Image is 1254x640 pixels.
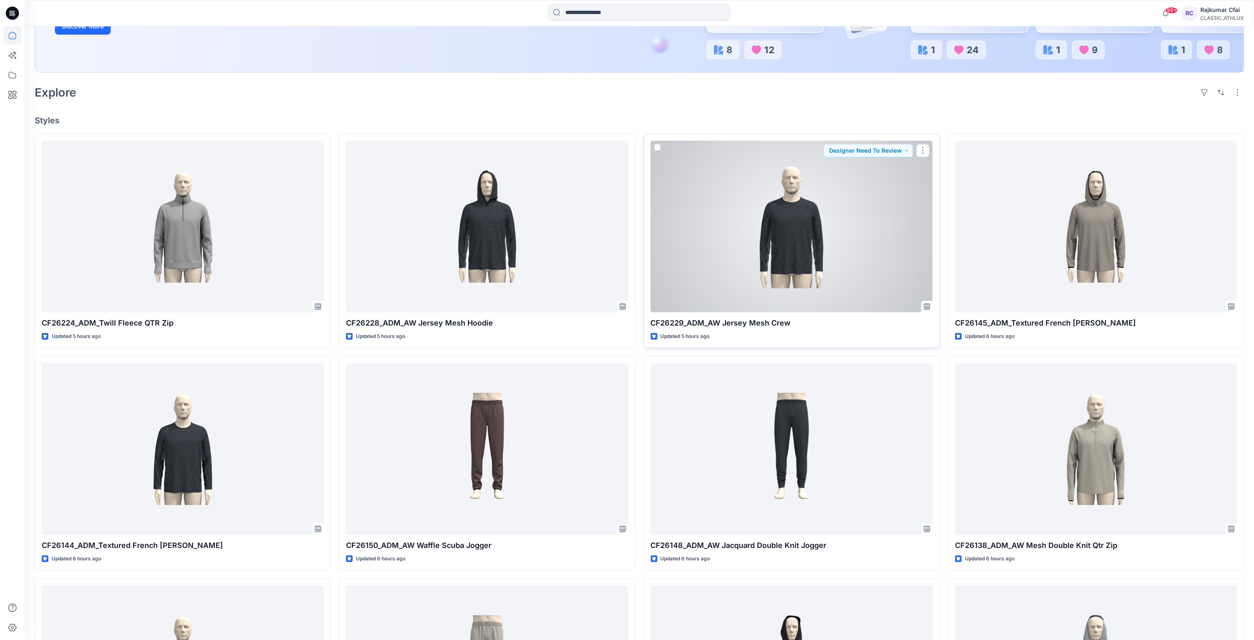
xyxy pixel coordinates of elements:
[346,317,628,329] p: CF26228_ADM_AW Jersey Mesh Hoodie
[965,555,1015,563] p: Updated 6 hours ago
[965,332,1015,341] p: Updated 6 hours ago
[52,555,101,563] p: Updated 6 hours ago
[346,363,628,535] a: CF26150_ADM_AW Waffle Scuba Jogger
[35,116,1244,125] h4: Styles
[346,540,628,551] p: CF26150_ADM_AW Waffle Scuba Jogger
[42,540,324,551] p: CF26144_ADM_Textured French [PERSON_NAME]
[661,332,710,341] p: Updated 5 hours ago
[1165,7,1178,14] span: 99+
[651,141,933,313] a: CF26229_ADM_AW Jersey Mesh Crew
[42,141,324,313] a: CF26224_ADM_Twill Fleece QTR Zip
[42,363,324,535] a: CF26144_ADM_Textured French Terry Crew
[651,540,933,551] p: CF26148_ADM_AW Jacquard Double Knit Jogger
[661,555,710,563] p: Updated 6 hours ago
[356,332,405,341] p: Updated 5 hours ago
[35,86,76,99] h2: Explore
[52,332,101,341] p: Updated 5 hours ago
[1182,6,1197,21] div: RC
[356,555,405,563] p: Updated 6 hours ago
[55,18,111,35] button: Discover more
[1200,15,1244,21] div: CLASSIC_ATHLUX
[651,363,933,535] a: CF26148_ADM_AW Jacquard Double Knit Jogger
[955,540,1237,551] p: CF26138_ADM_AW Mesh Double Knit Qtr Zip
[955,363,1237,535] a: CF26138_ADM_AW Mesh Double Knit Qtr Zip
[346,141,628,313] a: CF26228_ADM_AW Jersey Mesh Hoodie
[42,317,324,329] p: CF26224_ADM_Twill Fleece QTR Zip
[955,141,1237,313] a: CF26145_ADM_Textured French Terry PO Hoodie
[651,317,933,329] p: CF26229_ADM_AW Jersey Mesh Crew
[55,18,241,35] a: Discover more
[1200,5,1244,15] div: Rajkumar Cfai
[955,317,1237,329] p: CF26145_ADM_Textured French [PERSON_NAME]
